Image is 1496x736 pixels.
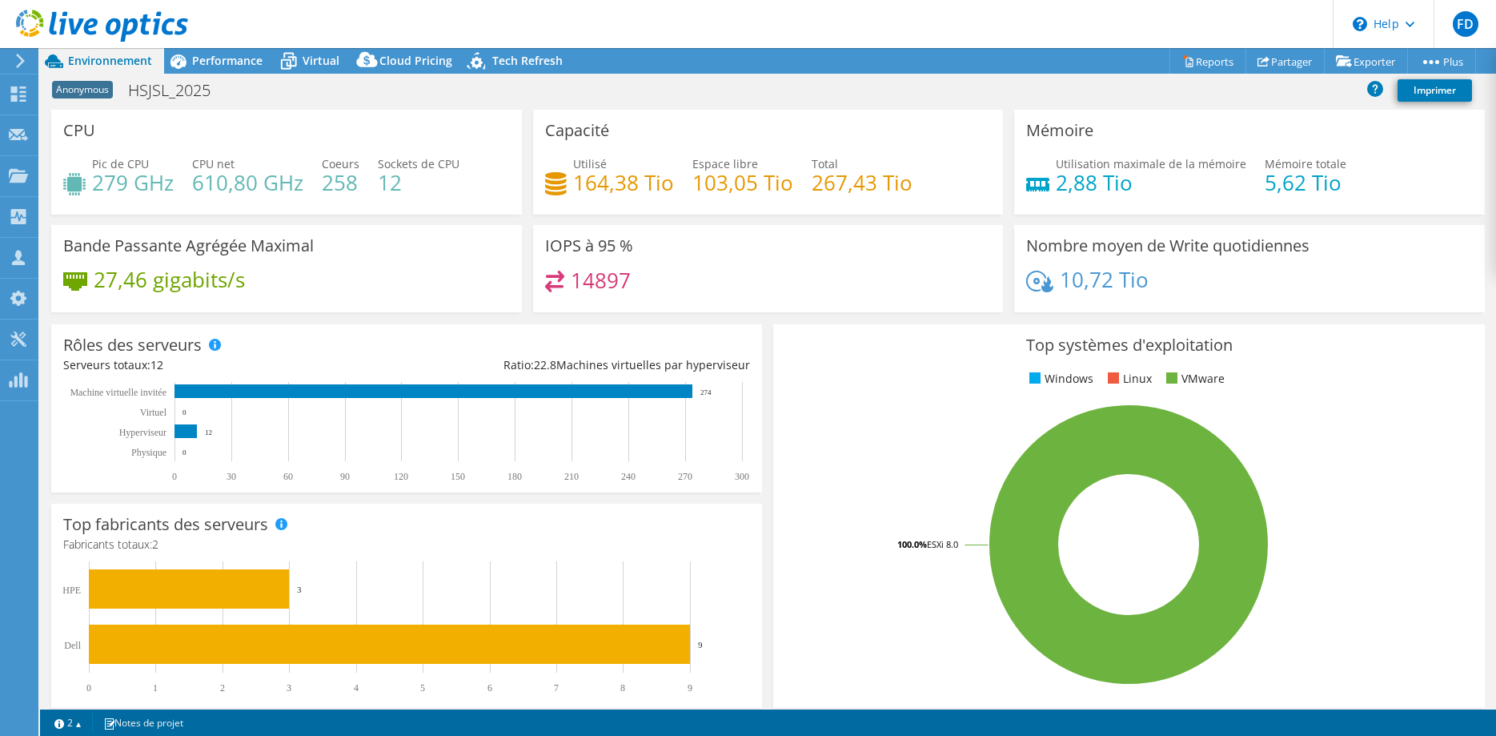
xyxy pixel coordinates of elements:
h4: 267,43 Tio [812,174,912,191]
span: Sockets de CPU [378,156,459,171]
text: 7 [554,682,559,694]
h3: Bande Passante Agrégée Maximal [63,237,314,255]
span: Cloud Pricing [379,53,452,68]
text: 60 [283,471,293,482]
text: 274 [700,388,712,396]
a: Partager [1245,49,1325,74]
span: 12 [150,357,163,372]
h4: 610,80 GHz [192,174,303,191]
svg: \n [1353,17,1367,31]
span: FD [1453,11,1478,37]
h3: Rôles des serveurs [63,336,202,354]
text: 0 [86,682,91,694]
span: Environnement [68,53,152,68]
text: Hyperviseur [119,427,166,438]
a: Imprimer [1398,79,1472,102]
h4: 103,05 Tio [692,174,793,191]
text: Virtuel [140,407,167,418]
span: 22.8 [534,357,556,372]
tspan: Machine virtuelle invitée [70,387,166,398]
text: 3 [297,585,302,594]
h4: 27,46 gigabits/s [94,271,245,288]
a: Exporter [1324,49,1408,74]
text: 300 [735,471,749,482]
text: 150 [451,471,465,482]
li: Linux [1104,370,1152,388]
span: Utilisé [573,156,607,171]
h3: Capacité [545,122,609,139]
span: Tech Refresh [492,53,563,68]
text: 0 [182,408,186,416]
h4: 14897 [571,271,631,289]
h4: 2,88 Tio [1056,174,1246,191]
text: 8 [620,682,625,694]
text: 12 [205,428,212,436]
span: CPU net [192,156,235,171]
text: 210 [564,471,579,482]
span: Espace libre [692,156,758,171]
text: HPE [62,585,81,596]
span: Anonymous [52,81,113,99]
h3: IOPS à 95 % [545,237,633,255]
h4: 258 [322,174,359,191]
span: Virtual [303,53,339,68]
h1: HSJSL_2025 [121,82,235,99]
li: VMware [1162,370,1225,388]
h4: 12 [378,174,459,191]
text: 5 [420,682,425,694]
div: Serveurs totaux: [63,356,407,374]
text: 3 [287,682,291,694]
a: Notes de projet [92,713,195,733]
text: 0 [182,448,186,456]
text: 4 [354,682,359,694]
text: 180 [507,471,522,482]
text: 120 [394,471,408,482]
text: 9 [698,640,703,650]
text: 1 [153,682,158,694]
text: 240 [621,471,636,482]
span: 2 [152,537,158,552]
text: 2 [220,682,225,694]
text: Dell [64,640,81,651]
tspan: ESXi 8.0 [927,538,958,550]
span: Utilisation maximale de la mémoire [1056,156,1246,171]
h3: CPU [63,122,95,139]
text: Physique [131,447,166,458]
text: 90 [340,471,350,482]
a: 2 [43,713,93,733]
h4: 5,62 Tio [1265,174,1346,191]
a: Plus [1407,49,1476,74]
h3: Mémoire [1026,122,1093,139]
text: 6 [487,682,492,694]
h3: Nombre moyen de Write quotidiennes [1026,237,1310,255]
span: Mémoire totale [1265,156,1346,171]
h4: 164,38 Tio [573,174,674,191]
span: Performance [192,53,263,68]
text: 30 [227,471,236,482]
h4: Fabricants totaux: [63,536,750,553]
text: 0 [172,471,177,482]
span: Total [812,156,838,171]
span: Coeurs [322,156,359,171]
a: Reports [1169,49,1246,74]
span: Pic de CPU [92,156,149,171]
h3: Top systèmes d'exploitation [785,336,1472,354]
text: 9 [688,682,692,694]
h4: 10,72 Tio [1060,271,1149,288]
tspan: 100.0% [897,538,927,550]
div: Ratio: Machines virtuelles par hyperviseur [407,356,750,374]
text: 270 [678,471,692,482]
h4: 279 GHz [92,174,174,191]
li: Windows [1025,370,1093,388]
h3: Top fabricants des serveurs [63,516,268,533]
